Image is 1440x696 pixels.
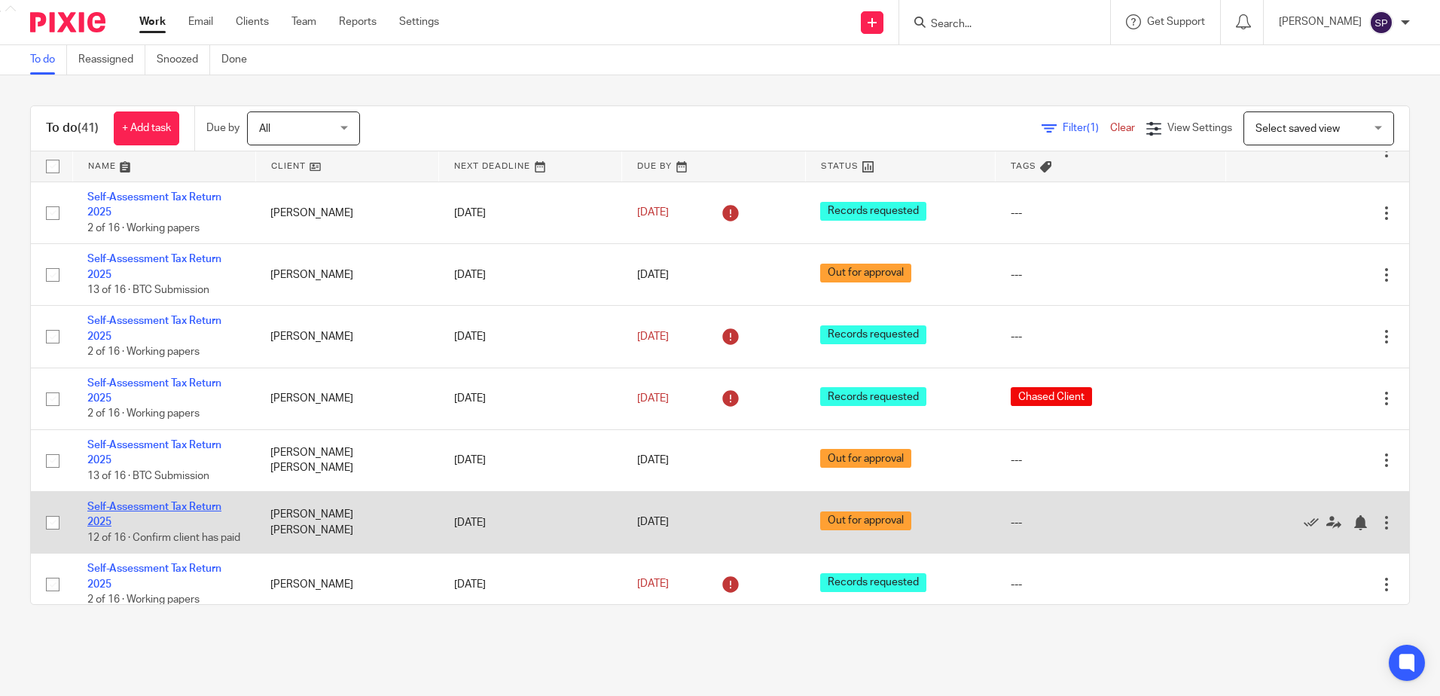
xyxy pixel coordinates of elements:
span: [DATE] [637,579,669,590]
span: View Settings [1167,123,1232,133]
span: Chased Client [1011,387,1092,406]
div: --- [1011,515,1211,530]
span: 2 of 16 · Working papers [87,594,200,605]
div: --- [1011,329,1211,344]
td: [PERSON_NAME] [255,182,438,244]
span: Records requested [820,202,926,221]
a: Self-Assessment Tax Return 2025 [87,192,221,218]
span: 13 of 16 · BTC Submission [87,285,209,295]
span: [DATE] [637,517,669,528]
span: Records requested [820,573,926,592]
div: --- [1011,577,1211,592]
td: [PERSON_NAME] [255,244,438,306]
a: Email [188,14,213,29]
span: Out for approval [820,264,911,282]
input: Search [929,18,1065,32]
span: 2 of 16 · Working papers [87,409,200,420]
a: To do [30,45,67,75]
a: Self-Assessment Tax Return 2025 [87,316,221,341]
a: Self-Assessment Tax Return 2025 [87,440,221,466]
a: Snoozed [157,45,210,75]
span: 2 of 16 · Working papers [87,223,200,234]
div: --- [1011,206,1211,221]
span: [DATE] [637,207,669,218]
td: [PERSON_NAME] [255,306,438,368]
td: [DATE] [439,554,622,615]
a: Work [139,14,166,29]
span: Filter [1063,123,1110,133]
a: Self-Assessment Tax Return 2025 [87,254,221,279]
span: 2 of 16 · Working papers [87,346,200,357]
a: Reports [339,14,377,29]
span: Records requested [820,387,926,406]
td: [PERSON_NAME] [PERSON_NAME] [255,492,438,554]
span: Select saved view [1255,124,1340,134]
td: [DATE] [439,492,622,554]
td: [DATE] [439,306,622,368]
span: Out for approval [820,449,911,468]
span: Out for approval [820,511,911,530]
td: [PERSON_NAME] [255,368,438,429]
span: 13 of 16 · BTC Submission [87,471,209,481]
a: Self-Assessment Tax Return 2025 [87,502,221,527]
span: Tags [1011,162,1036,170]
span: [DATE] [637,393,669,404]
span: (1) [1087,123,1099,133]
td: [DATE] [439,429,622,491]
a: Clear [1110,123,1135,133]
td: [DATE] [439,182,622,244]
a: Self-Assessment Tax Return 2025 [87,563,221,589]
p: [PERSON_NAME] [1279,14,1362,29]
span: Get Support [1147,17,1205,27]
span: [DATE] [637,270,669,280]
td: [DATE] [439,244,622,306]
span: All [259,124,270,134]
a: Clients [236,14,269,29]
img: Pixie [30,12,105,32]
span: Records requested [820,325,926,344]
span: 12 of 16 · Confirm client has paid [87,533,240,543]
a: Settings [399,14,439,29]
span: [DATE] [637,331,669,342]
a: Self-Assessment Tax Return 2025 [87,378,221,404]
p: Due by [206,121,239,136]
a: Done [221,45,258,75]
a: Mark as done [1304,514,1326,530]
div: --- [1011,453,1211,468]
a: Reassigned [78,45,145,75]
td: [DATE] [439,368,622,429]
div: --- [1011,267,1211,282]
span: (41) [78,122,99,134]
h1: To do [46,121,99,136]
a: + Add task [114,111,179,145]
span: [DATE] [637,455,669,466]
a: Team [291,14,316,29]
img: svg%3E [1369,11,1393,35]
td: [PERSON_NAME] [PERSON_NAME] [255,429,438,491]
td: [PERSON_NAME] [255,554,438,615]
